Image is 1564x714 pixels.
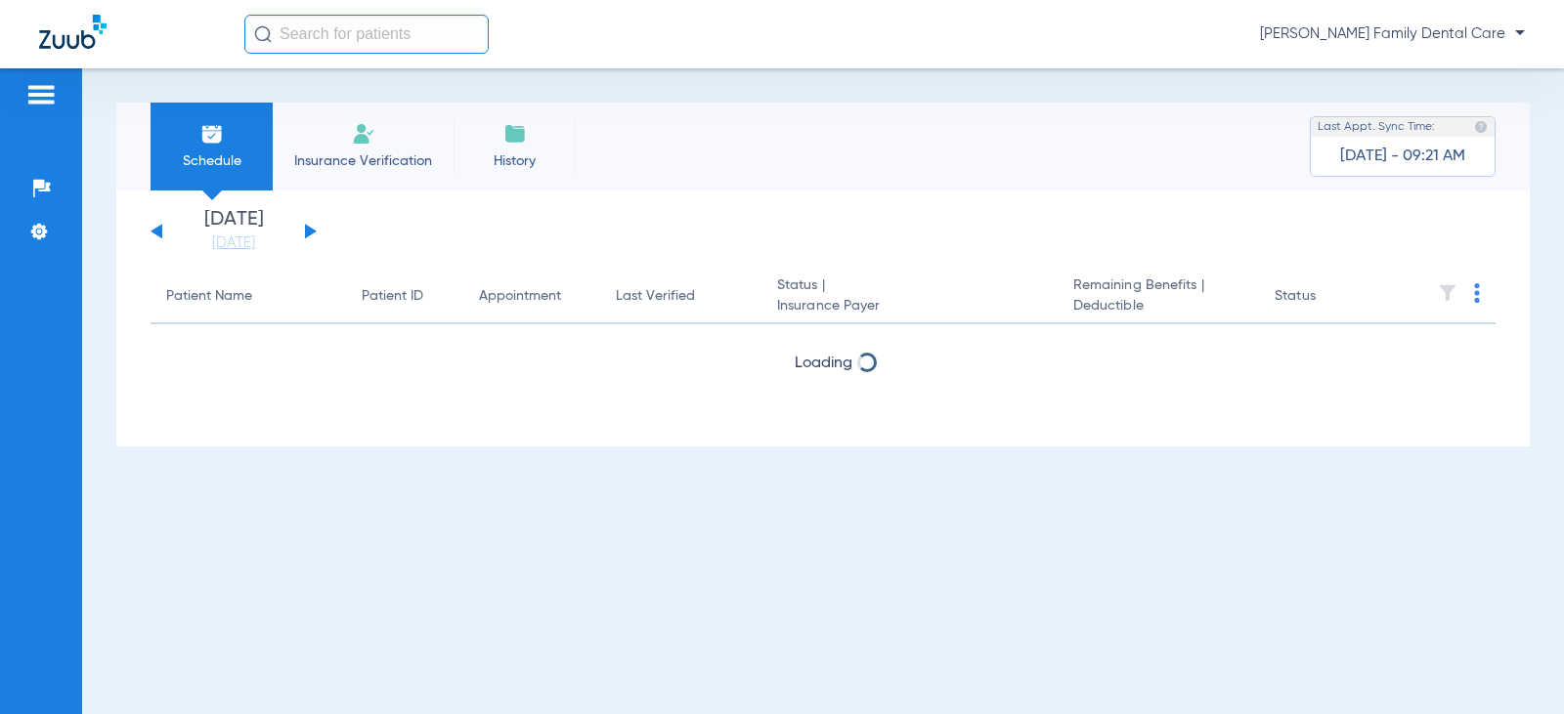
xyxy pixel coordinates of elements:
div: Last Verified [616,286,746,307]
th: Status [1259,270,1391,324]
img: Search Icon [254,25,272,43]
div: Patient ID [362,286,423,307]
img: Manual Insurance Verification [352,122,375,146]
div: Last Verified [616,286,695,307]
span: Insurance Payer [777,296,1042,316]
span: Last Appt. Sync Time: [1318,117,1435,137]
span: History [468,151,561,171]
img: Zuub Logo [39,15,107,49]
span: Insurance Verification [287,151,439,171]
div: Patient Name [166,286,330,307]
span: Deductible [1073,296,1243,316]
div: Patient ID [362,286,448,307]
img: filter.svg [1438,283,1457,303]
a: [DATE] [175,233,292,253]
img: hamburger-icon [25,83,57,106]
img: Schedule [200,122,224,146]
img: last sync help info [1474,120,1488,134]
span: Schedule [165,151,258,171]
th: Status | [761,270,1058,324]
span: [PERSON_NAME] Family Dental Care [1260,24,1525,44]
li: [DATE] [175,210,292,253]
span: Loading [795,356,852,371]
div: Patient Name [166,286,252,307]
div: Appointment [479,286,561,307]
div: Appointment [479,286,585,307]
img: History [503,122,527,146]
span: [DATE] - 09:21 AM [1340,147,1465,166]
th: Remaining Benefits | [1058,270,1259,324]
input: Search for patients [244,15,489,54]
img: group-dot-blue.svg [1474,283,1480,303]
